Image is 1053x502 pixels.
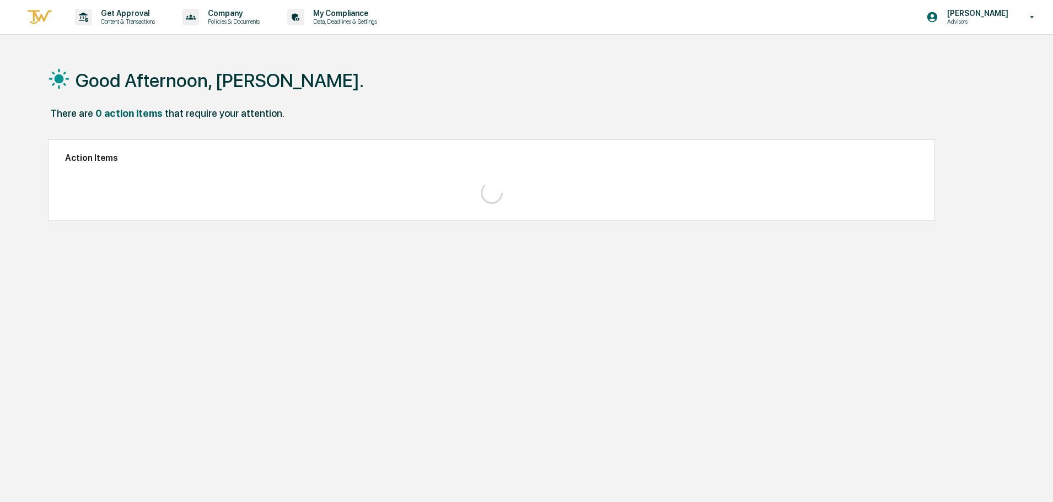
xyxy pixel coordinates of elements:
[50,107,93,119] div: There are
[938,9,1014,18] p: [PERSON_NAME]
[304,18,383,25] p: Data, Deadlines & Settings
[92,9,160,18] p: Get Approval
[65,153,918,163] h2: Action Items
[199,9,265,18] p: Company
[165,107,284,119] div: that require your attention.
[76,69,364,91] h1: Good Afternoon, [PERSON_NAME].
[92,18,160,25] p: Content & Transactions
[304,9,383,18] p: My Compliance
[26,8,53,26] img: logo
[938,18,1014,25] p: Advisors
[199,18,265,25] p: Policies & Documents
[95,107,163,119] div: 0 action items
